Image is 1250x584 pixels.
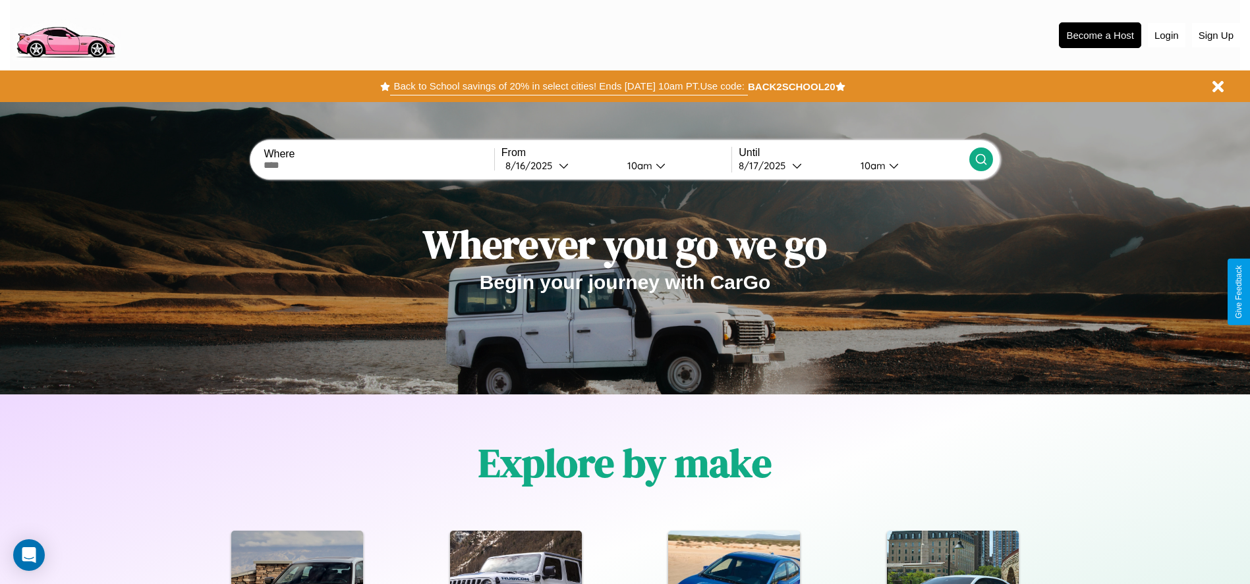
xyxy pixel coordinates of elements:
[1192,23,1240,47] button: Sign Up
[1234,265,1243,319] div: Give Feedback
[478,436,772,490] h1: Explore by make
[748,81,836,92] b: BACK2SCHOOL20
[617,159,732,173] button: 10am
[850,159,969,173] button: 10am
[501,159,617,173] button: 8/16/2025
[10,7,121,61] img: logo
[1059,22,1141,48] button: Become a Host
[854,159,889,172] div: 10am
[1148,23,1185,47] button: Login
[505,159,559,172] div: 8 / 16 / 2025
[621,159,656,172] div: 10am
[501,147,731,159] label: From
[739,147,969,159] label: Until
[390,77,747,95] button: Back to School savings of 20% in select cities! Ends [DATE] 10am PT.Use code:
[739,159,792,172] div: 8 / 17 / 2025
[264,148,494,160] label: Where
[13,539,45,571] div: Open Intercom Messenger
